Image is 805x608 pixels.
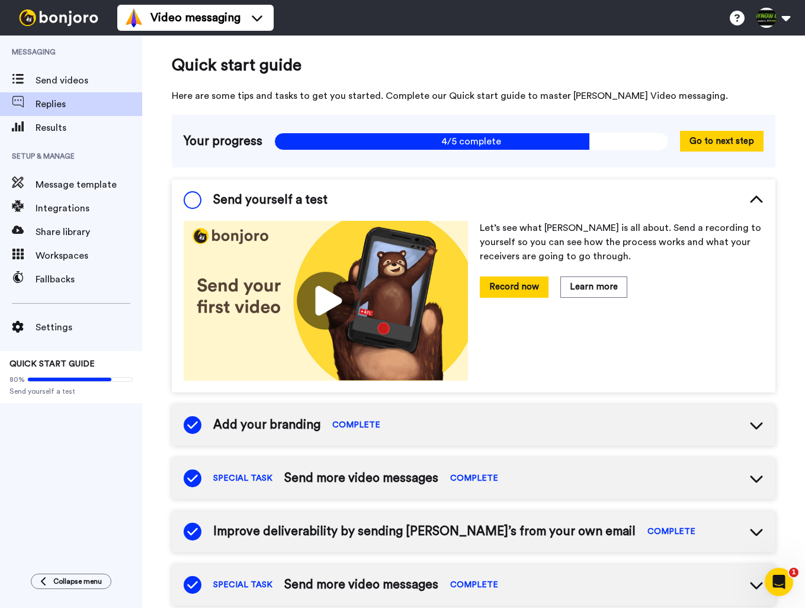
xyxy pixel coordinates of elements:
button: Go to next step [680,131,764,152]
span: Your progress [184,133,262,150]
span: 4/5 complete [274,133,668,150]
span: Quick start guide [172,53,775,77]
span: 80% [9,375,25,384]
span: Share library [36,225,142,239]
button: Learn more [560,276,627,297]
span: 1 [789,568,798,577]
span: COMPLETE [332,419,380,431]
span: Here are some tips and tasks to get you started. Complete our Quick start guide to master [PERSON... [172,89,775,103]
span: Collapse menu [53,577,102,586]
span: Send videos [36,73,142,88]
img: 178eb3909c0dc23ce44563bdb6dc2c11.jpg [184,221,468,381]
span: Message template [36,178,142,192]
span: Fallbacks [36,272,142,287]
img: bj-logo-header-white.svg [14,9,103,26]
button: Collapse menu [31,574,111,589]
span: Send more video messages [284,576,438,594]
iframe: Intercom live chat [765,568,793,596]
span: QUICK START GUIDE [9,360,95,368]
span: Send yourself a test [9,387,133,396]
span: Integrations [36,201,142,215]
span: Workspaces [36,249,142,263]
span: COMPLETE [450,472,498,484]
span: Improve deliverability by sending [PERSON_NAME]’s from your own email [213,523,636,541]
span: Replies [36,97,142,111]
span: Send yourself a test [213,191,328,209]
span: Send more video messages [284,469,438,487]
img: vm-color.svg [124,8,143,27]
span: Add your branding [213,416,320,434]
span: SPECIAL TASK [213,472,272,484]
button: Record now [480,276,549,297]
span: Settings [36,320,142,334]
span: Video messaging [150,9,240,26]
span: COMPLETE [450,579,498,591]
span: COMPLETE [647,526,695,538]
p: Let’s see what [PERSON_NAME] is all about. Send a recording to yourself so you can see how the pr... [480,221,764,263]
span: SPECIAL TASK [213,579,272,591]
span: Results [36,121,142,135]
